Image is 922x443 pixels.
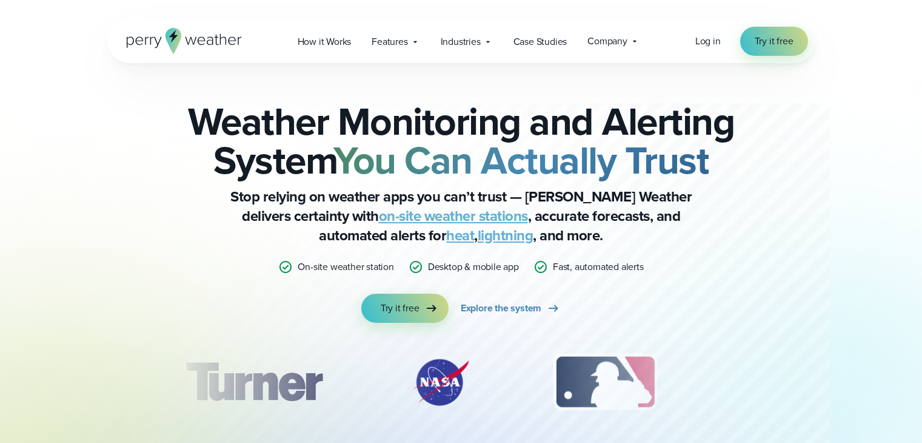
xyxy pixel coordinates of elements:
span: Try it free [755,34,793,49]
span: Industries [441,35,481,49]
p: On-site weather station [298,260,393,274]
div: slideshow [168,352,755,419]
span: Log in [695,34,721,48]
a: Explore the system [461,294,561,323]
span: Try it free [381,301,419,316]
a: Try it free [740,27,808,56]
a: Log in [695,34,721,49]
a: How it Works [287,29,362,54]
a: heat [446,225,474,246]
p: Stop relying on weather apps you can’t trust — [PERSON_NAME] Weather delivers certainty with , ac... [219,187,704,245]
img: MLB.svg [541,352,669,413]
span: How it Works [298,35,352,49]
div: 2 of 12 [398,352,483,413]
div: 1 of 12 [167,352,339,413]
span: Explore the system [461,301,541,316]
img: PGA.svg [727,352,824,413]
img: Turner-Construction_1.svg [167,352,339,413]
span: Case Studies [513,35,567,49]
a: Case Studies [503,29,578,54]
a: Try it free [361,294,449,323]
strong: You Can Actually Trust [333,132,709,189]
div: 3 of 12 [541,352,669,413]
div: 4 of 12 [727,352,824,413]
span: Features [372,35,407,49]
img: NASA.svg [398,352,483,413]
h2: Weather Monitoring and Alerting System [168,102,755,180]
p: Fast, automated alerts [553,260,644,274]
p: Desktop & mobile app [428,260,519,274]
a: lightning [478,225,533,246]
a: on-site weather stations [379,205,528,227]
span: Company [587,34,627,49]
